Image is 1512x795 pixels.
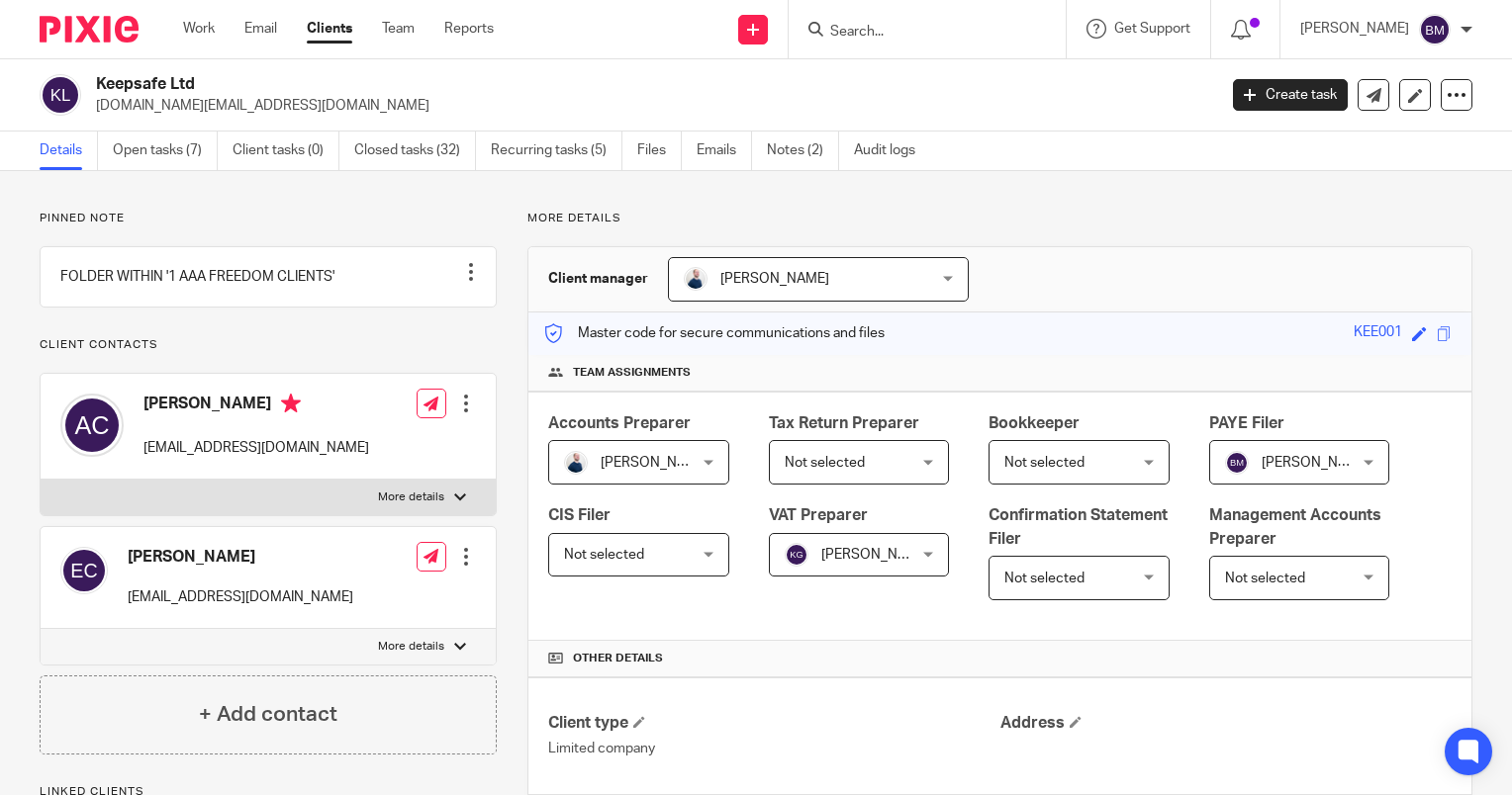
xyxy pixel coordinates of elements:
img: svg%3E [60,547,108,594]
a: Notes (2) [767,132,839,170]
span: VAT Preparer [769,507,868,523]
i: Primary [281,394,301,413]
h4: [PERSON_NAME] [128,547,353,568]
img: MC_T&CO-3.jpg [564,451,588,475]
a: Closed tasks (32) [354,132,476,170]
p: [EMAIL_ADDRESS][DOMAIN_NAME] [128,587,353,607]
span: Not selected [1004,456,1085,470]
a: Audit logs [854,132,930,170]
input: Search [828,24,1006,42]
span: CIS Filer [548,507,611,523]
h2: Keepsafe Ltd [96,74,982,95]
span: PAYE Filer [1209,415,1284,431]
span: Not selected [564,548,644,562]
a: Team [382,19,415,39]
a: Details [40,132,98,170]
p: Pinned note [40,211,497,226]
h4: + Add contact [199,699,337,730]
p: More details [378,639,444,655]
p: Limited company [548,739,999,758]
a: Create task [1233,79,1348,111]
span: Confirmation Statement Filer [989,507,1168,546]
span: [PERSON_NAME] [1262,456,1370,470]
span: Get Support [1114,22,1190,36]
p: [PERSON_NAME] [1300,19,1409,39]
a: Open tasks (7) [113,132,218,170]
a: Work [183,19,215,39]
a: Reports [444,19,494,39]
p: Master code for secure communications and files [543,323,885,343]
span: Management Accounts Preparer [1209,507,1381,546]
span: Not selected [785,456,865,470]
img: svg%3E [1225,451,1249,475]
span: Not selected [1004,572,1085,585]
p: [EMAIL_ADDRESS][DOMAIN_NAME] [143,438,369,458]
span: [PERSON_NAME] [821,548,930,562]
a: Clients [307,19,352,39]
a: Client tasks (0) [233,132,339,170]
img: svg%3E [1419,14,1451,45]
a: Files [637,132,682,170]
img: Pixie [40,16,139,43]
span: [PERSON_NAME] [601,456,709,470]
p: More details [378,489,444,505]
div: KEE001 [1354,322,1402,345]
span: Tax Return Preparer [769,415,919,431]
p: More details [527,211,1472,226]
h4: Client type [548,713,999,734]
a: Emails [697,132,752,170]
p: [DOMAIN_NAME][EMAIL_ADDRESS][DOMAIN_NAME] [96,96,1203,116]
span: [PERSON_NAME] [720,272,829,286]
img: svg%3E [40,74,81,116]
span: Bookkeeper [989,415,1080,431]
span: Team assignments [573,365,691,381]
h3: Client manager [548,269,648,289]
img: svg%3E [785,543,808,567]
h4: Address [1000,713,1452,734]
span: Not selected [1225,572,1305,585]
p: Client contacts [40,337,497,353]
h4: [PERSON_NAME] [143,394,369,418]
img: svg%3E [60,394,124,457]
a: Email [244,19,277,39]
a: Recurring tasks (5) [491,132,622,170]
span: Other details [573,651,663,666]
img: MC_T&CO-3.jpg [684,267,708,291]
span: Accounts Preparer [548,415,691,431]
